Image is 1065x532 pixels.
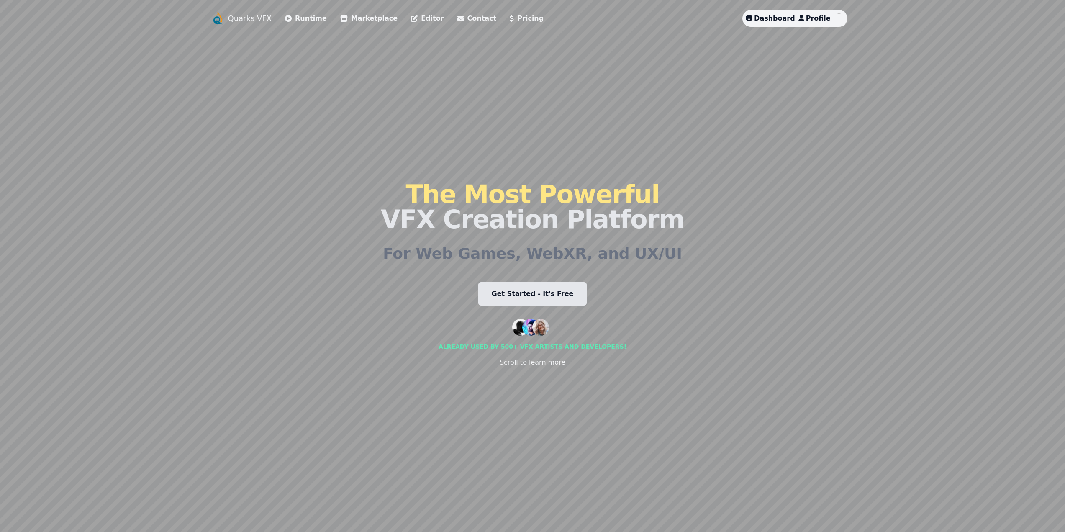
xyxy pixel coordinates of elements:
[383,245,682,262] h2: For Web Games, WebXR, and UX/UI
[522,319,539,336] img: customer 2
[532,319,549,336] img: customer 3
[405,180,659,209] span: The Most Powerful
[834,13,844,23] img: assets profile image
[228,13,272,24] a: Quarks VFX
[478,282,587,306] a: Get Started - It's Free
[500,357,565,368] div: Scroll to learn more
[746,13,795,23] a: Dashboard
[798,13,831,23] a: Profile
[512,319,529,336] img: customer 1
[439,342,626,351] div: Already used by 500+ vfx artists and developers!
[510,13,544,23] a: Pricing
[340,13,398,23] a: Marketplace
[754,14,795,22] span: Dashboard
[411,13,444,23] a: Editor
[381,182,684,232] h1: VFX Creation Platform
[285,13,327,23] a: Runtime
[457,13,497,23] a: Contact
[806,14,831,22] span: Profile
